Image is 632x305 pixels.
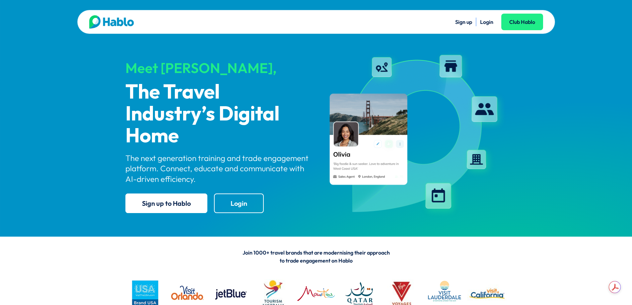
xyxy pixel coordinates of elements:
[89,15,134,29] img: Hablo logo main 2
[501,14,543,30] a: Club Hablo
[243,249,390,264] span: Join 1000+ travel brands that are modernising their approach to trade engagement on Hablo
[322,49,507,219] img: hablo-profile-image
[455,19,472,25] a: Sign up
[125,60,311,76] div: Meet [PERSON_NAME],
[214,193,264,213] a: Login
[480,19,493,25] a: Login
[125,153,311,184] p: The next generation training and trade engagement platform. Connect, educate and communicate with...
[125,82,311,147] p: The Travel Industry’s Digital Home
[125,193,207,213] a: Sign up to Hablo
